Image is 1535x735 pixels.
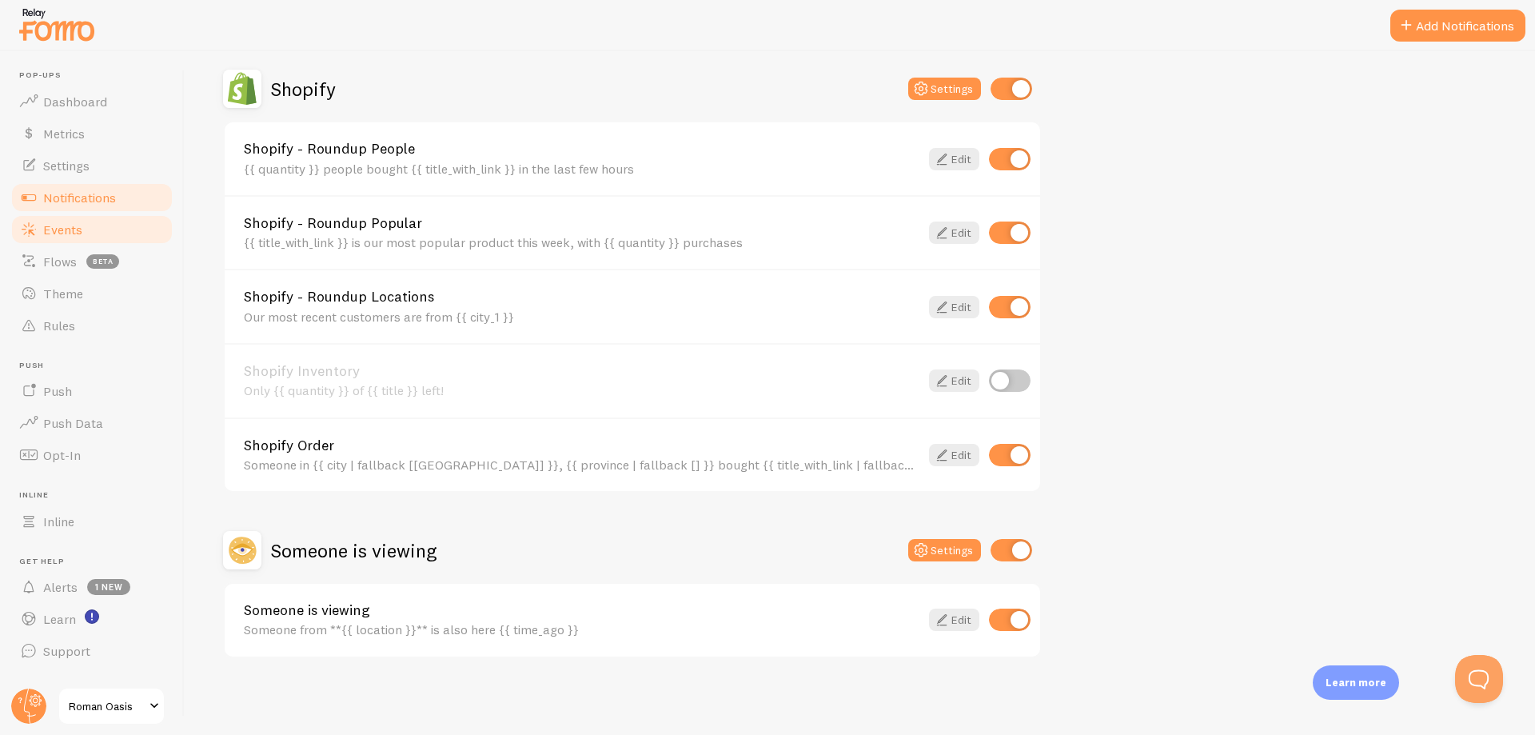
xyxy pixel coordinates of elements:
[929,609,979,631] a: Edit
[244,457,919,472] div: Someone in {{ city | fallback [[GEOGRAPHIC_DATA]] }}, {{ province | fallback [] }} bought {{ titl...
[929,444,979,466] a: Edit
[43,643,90,659] span: Support
[86,254,119,269] span: beta
[10,407,174,439] a: Push Data
[43,254,77,270] span: Flows
[43,126,85,142] span: Metrics
[244,162,919,176] div: {{ quantity }} people bought {{ title_with_link }} in the last few hours
[244,603,919,617] a: Someone is viewing
[10,505,174,537] a: Inline
[43,611,76,627] span: Learn
[10,439,174,471] a: Opt-In
[1455,655,1503,703] iframe: Help Scout Beacon - Open
[10,246,174,278] a: Flows beta
[10,182,174,214] a: Notifications
[929,222,979,244] a: Edit
[10,603,174,635] a: Learn
[43,190,116,206] span: Notifications
[43,513,74,529] span: Inline
[69,697,145,716] span: Roman Oasis
[929,296,979,318] a: Edit
[43,94,107,110] span: Dashboard
[244,438,919,453] a: Shopify Order
[244,235,919,250] div: {{ title_with_link }} is our most popular product this week, with {{ quantity }} purchases
[43,447,81,463] span: Opt-In
[908,78,981,100] button: Settings
[19,490,174,501] span: Inline
[17,4,97,45] img: fomo-relay-logo-orange.svg
[10,310,174,342] a: Rules
[43,158,90,174] span: Settings
[10,86,174,118] a: Dashboard
[244,142,919,156] a: Shopify - Roundup People
[271,77,336,102] h2: Shopify
[43,318,75,334] span: Rules
[244,216,919,230] a: Shopify - Roundup Popular
[244,383,919,397] div: Only {{ quantity }} of {{ title }} left!
[10,635,174,667] a: Support
[43,222,82,238] span: Events
[85,609,99,624] svg: <p>Watch New Feature Tutorials!</p>
[43,286,83,302] span: Theme
[929,369,979,392] a: Edit
[1313,665,1399,700] div: Learn more
[43,415,103,431] span: Push Data
[223,531,261,569] img: Someone is viewing
[10,214,174,246] a: Events
[10,278,174,310] a: Theme
[244,622,919,637] div: Someone from **{{ location }}** is also here {{ time_ago }}
[271,538,437,563] h2: Someone is viewing
[10,571,174,603] a: Alerts 1 new
[244,290,919,304] a: Shopify - Roundup Locations
[1326,675,1386,690] p: Learn more
[244,364,919,378] a: Shopify Inventory
[244,310,919,324] div: Our most recent customers are from {{ city_1 }}
[10,150,174,182] a: Settings
[908,539,981,561] button: Settings
[58,687,165,725] a: Roman Oasis
[10,375,174,407] a: Push
[43,383,72,399] span: Push
[87,579,130,595] span: 1 new
[43,579,78,595] span: Alerts
[10,118,174,150] a: Metrics
[19,70,174,81] span: Pop-ups
[223,70,261,108] img: Shopify
[19,557,174,567] span: Get Help
[19,361,174,371] span: Push
[929,148,979,170] a: Edit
